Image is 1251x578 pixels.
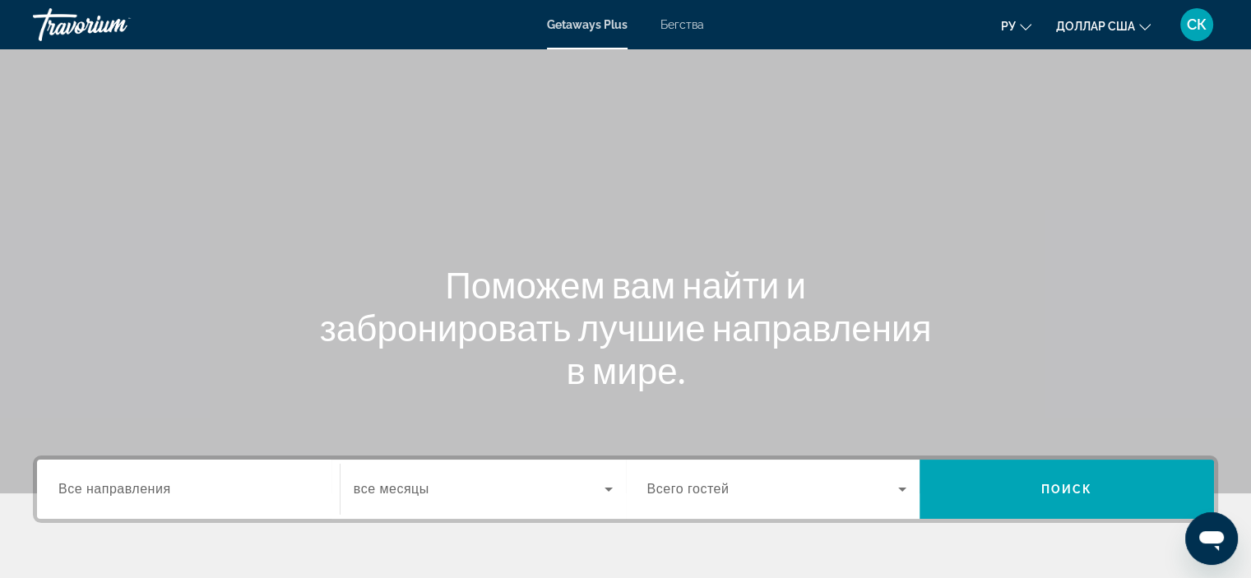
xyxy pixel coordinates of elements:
span: все месяцы [354,482,429,496]
font: ру [1001,20,1016,33]
span: Всего гостей [647,482,730,496]
font: СК [1187,16,1207,33]
div: Виджет поиска [37,460,1214,519]
a: Травориум [33,3,197,46]
button: Поиск [920,460,1214,519]
iframe: Кнопка запуска окна обмена сообщениями [1185,512,1238,565]
button: Изменить валюту [1056,14,1151,38]
button: Изменить язык [1001,14,1031,38]
button: Меню пользователя [1175,7,1218,42]
span: Поиск [1041,483,1093,496]
font: доллар США [1056,20,1135,33]
h1: Поможем вам найти и забронировать лучшие направления в мире. [317,263,934,391]
a: Бегства [660,18,704,31]
span: Все направления [58,482,171,496]
a: Getaways Plus [547,18,628,31]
